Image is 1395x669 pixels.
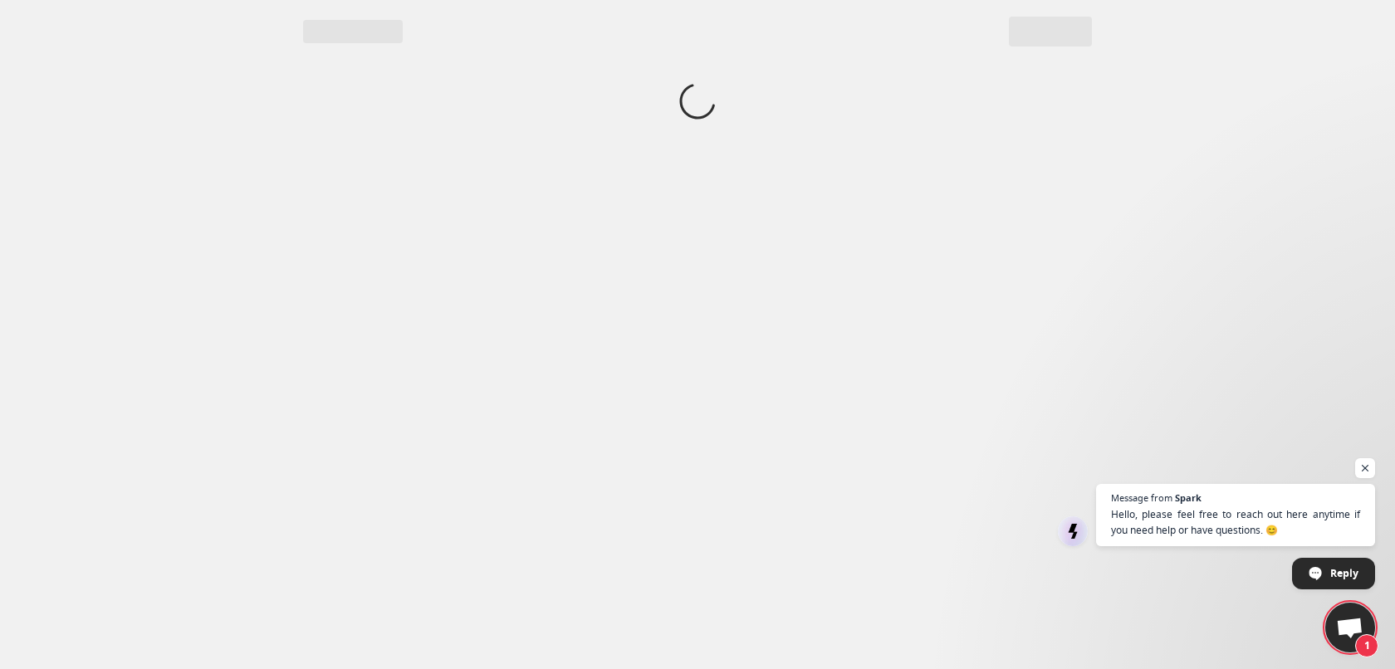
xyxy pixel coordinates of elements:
span: Spark [1175,493,1202,502]
span: Hello, please feel free to reach out here anytime if you need help or have questions. 😊 [1111,506,1360,538]
span: Message from [1111,493,1172,502]
div: Open chat [1325,603,1375,652]
span: Reply [1330,559,1358,588]
span: 1 [1355,634,1378,657]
